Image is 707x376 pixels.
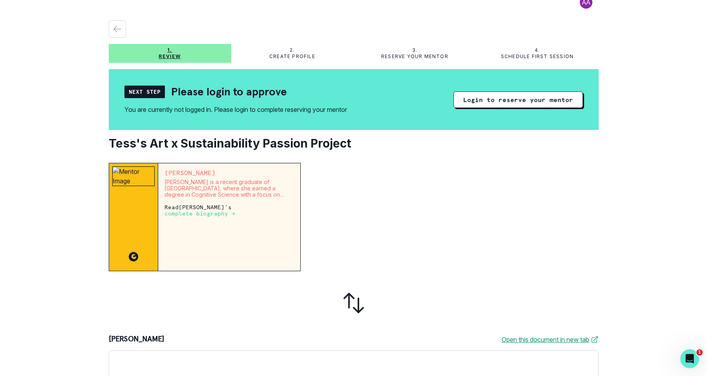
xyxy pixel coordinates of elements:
p: [PERSON_NAME] [164,170,294,176]
p: 1. [167,47,172,53]
h2: Please login to approve [171,85,287,99]
a: complete biography → [164,210,235,217]
div: You are currently not logged in. Please login to complete reserving your mentor [124,105,347,114]
p: Schedule first session [501,53,574,60]
iframe: Intercom live chat [680,349,699,368]
p: Create profile [269,53,315,60]
img: CC image [129,252,138,261]
span: 1 [696,349,703,356]
p: [PERSON_NAME] [109,335,164,344]
p: 2. [290,47,294,53]
button: Login to reserve your mentor [453,91,583,108]
p: [PERSON_NAME] is a recent graduate of [GEOGRAPHIC_DATA], where she earned a degree in Cognitive S... [164,179,294,198]
p: Reserve your mentor [381,53,448,60]
p: Review [159,53,181,60]
div: Next Step [124,86,165,98]
p: Read [PERSON_NAME] 's [164,204,294,217]
a: Open this document in new tab [502,335,599,344]
img: Mentor Image [112,166,155,186]
h2: Tess's Art x Sustainability Passion Project [109,136,599,150]
p: 4. [535,47,540,53]
p: 3. [412,47,417,53]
